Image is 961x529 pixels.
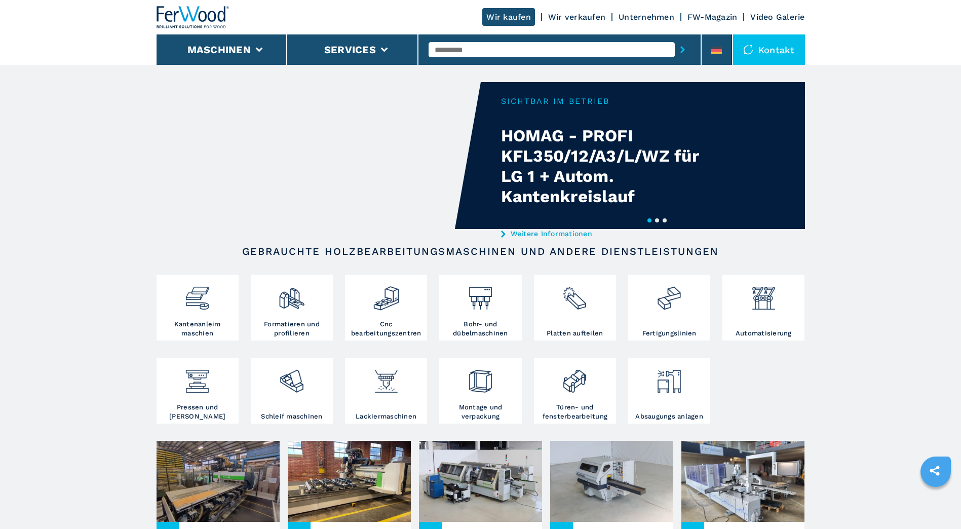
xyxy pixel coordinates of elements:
h3: Platten aufteilen [547,329,603,338]
video: Your browser does not support the video tag. [157,82,481,229]
a: Video Galerie [750,12,804,22]
a: Schleif maschinen [251,358,333,424]
img: Kontakt [743,45,753,55]
h3: Fertigungslinien [642,329,697,338]
a: Automatisierung [722,275,804,341]
a: Lackiermaschinen [345,358,427,424]
img: pressa-strettoia.png [184,360,211,395]
div: Kontakt [733,34,805,65]
a: Unternehmen [619,12,674,22]
img: Neu verfügbar [157,441,280,522]
a: Bohr- und dübelmaschinen [439,275,521,341]
img: automazione.png [750,277,777,312]
img: sezionatrici_2.png [561,277,588,312]
img: squadratrici_2.png [278,277,305,312]
h3: Pressen und [PERSON_NAME] [159,403,236,421]
a: Formatieren und profilieren [251,275,333,341]
a: Kantenanleim maschien [157,275,239,341]
h3: Absaugungs anlagen [635,412,703,421]
img: centro_di_lavoro_cnc_2.png [373,277,400,312]
img: linee_di_produzione_2.png [656,277,682,312]
a: Cnc bearbeitungszentren [345,275,427,341]
a: Weitere Informationen [501,230,700,238]
img: foratrici_inseritrici_2.png [467,277,494,312]
h3: Lackiermaschinen [356,412,416,421]
a: Absaugungs anlagen [628,358,710,424]
img: verniciatura_1.png [373,360,400,395]
h3: Schleif maschinen [261,412,322,421]
img: Gelegenheiten [550,441,673,522]
a: Platten aufteilen [534,275,616,341]
img: Sonderangebote [419,441,542,522]
a: sharethis [922,458,947,483]
img: bordatrici_1.png [184,277,211,312]
a: Wir kaufen [482,8,535,26]
h3: Automatisierung [736,329,792,338]
img: lavorazione_porte_finestre_2.png [561,360,588,395]
img: montaggio_imballaggio_2.png [467,360,494,395]
h3: Bohr- und dübelmaschinen [442,320,519,338]
button: submit-button [675,38,690,61]
img: ex Verkäufer [288,441,411,522]
button: Maschinen [187,44,251,56]
button: 1 [647,218,651,222]
a: Montage und verpackung [439,358,521,424]
img: Ferwood [157,6,229,28]
h3: Cnc bearbeitungszentren [348,320,425,338]
h3: Formatieren und profilieren [253,320,330,338]
button: 2 [655,218,659,222]
button: Services [324,44,376,56]
a: Pressen und [PERSON_NAME] [157,358,239,424]
img: aspirazione_1.png [656,360,682,395]
button: 3 [663,218,667,222]
a: Türen- und fensterbearbeitung [534,358,616,424]
h3: Türen- und fensterbearbeitung [536,403,613,421]
a: Fertigungslinien [628,275,710,341]
img: levigatrici_2.png [278,360,305,395]
h2: Gebrauchte Holzbearbeitungsmaschinen und andere Dienstleistungen [189,245,773,257]
h3: Montage und verpackung [442,403,519,421]
a: FW-Magazin [687,12,738,22]
img: Ausstellungsraum [681,441,804,522]
a: Wir verkaufen [548,12,605,22]
h3: Kantenanleim maschien [159,320,236,338]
